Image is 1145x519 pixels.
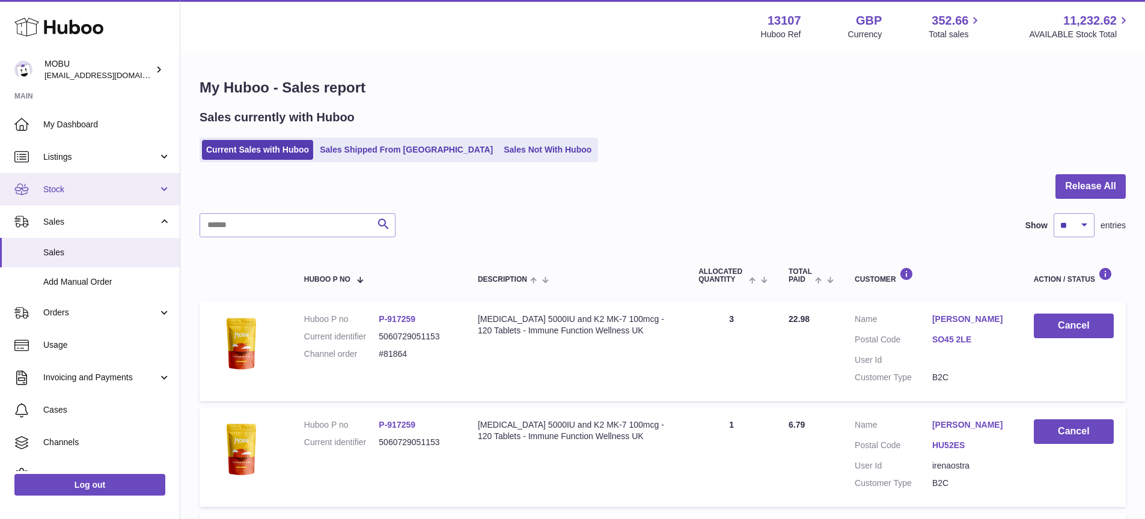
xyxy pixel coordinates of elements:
span: Cases [43,404,171,416]
dt: Customer Type [855,372,932,383]
span: Total paid [789,268,812,284]
dt: User Id [855,460,932,472]
dt: Channel order [304,348,379,360]
button: Release All [1055,174,1126,199]
a: P-917259 [379,314,415,324]
dt: Current identifier [304,437,379,448]
a: Log out [14,474,165,496]
span: Sales [43,216,158,228]
button: Cancel [1034,419,1114,444]
span: 352.66 [932,13,968,29]
span: Huboo P no [304,276,350,284]
dt: Name [855,314,932,328]
a: P-917259 [379,420,415,429]
dt: Name [855,419,932,434]
td: 3 [686,302,777,401]
dt: Postal Code [855,440,932,454]
a: Sales Not With Huboo [499,140,596,160]
span: Stock [43,184,158,195]
div: [MEDICAL_DATA] 5000IU and K2 MK-7 100mcg - 120 Tablets - Immune Function Wellness UK [478,314,674,336]
span: Description [478,276,527,284]
a: [PERSON_NAME] [932,419,1010,431]
h2: Sales currently with Huboo [200,109,355,126]
span: AVAILABLE Stock Total [1029,29,1131,40]
label: Show [1025,220,1048,231]
span: Usage [43,339,171,351]
button: Cancel [1034,314,1114,338]
dt: Current identifier [304,331,379,342]
div: MOBU [44,58,153,81]
span: ALLOCATED Quantity [698,268,746,284]
span: Listings [43,151,158,163]
img: $_57.PNG [212,314,272,374]
div: Customer [855,267,1010,284]
h1: My Huboo - Sales report [200,78,1126,97]
dt: User Id [855,354,932,366]
a: Sales Shipped From [GEOGRAPHIC_DATA] [316,140,497,160]
dd: B2C [932,372,1010,383]
div: Huboo Ref [761,29,801,40]
span: Orders [43,307,158,318]
a: SO45 2LE [932,334,1010,345]
a: 11,232.62 AVAILABLE Stock Total [1029,13,1131,40]
a: 352.66 Total sales [929,13,982,40]
dt: Customer Type [855,478,932,489]
a: Current Sales with Huboo [202,140,313,160]
a: [PERSON_NAME] [932,314,1010,325]
img: mo@mobu.co.uk [14,61,32,79]
dd: #81864 [379,348,454,360]
dd: 5060729051153 [379,437,454,448]
span: Channels [43,437,171,448]
a: HU52ES [932,440,1010,451]
div: Action / Status [1034,267,1114,284]
dt: Huboo P no [304,419,379,431]
span: 22.98 [789,314,810,324]
span: Add Manual Order [43,276,171,288]
dd: B2C [932,478,1010,489]
dt: Postal Code [855,334,932,348]
span: Sales [43,247,171,258]
dd: irenaostra [932,460,1010,472]
img: $_57.PNG [212,419,272,479]
dt: Huboo P no [304,314,379,325]
span: Total sales [929,29,982,40]
span: [EMAIL_ADDRESS][DOMAIN_NAME] [44,70,177,80]
td: 1 [686,407,777,507]
strong: 13107 [768,13,801,29]
div: Currency [848,29,882,40]
span: 6.79 [789,420,805,429]
div: [MEDICAL_DATA] 5000IU and K2 MK-7 100mcg - 120 Tablets - Immune Function Wellness UK [478,419,674,442]
span: entries [1101,220,1126,231]
span: Settings [43,469,171,481]
dd: 5060729051153 [379,331,454,342]
span: My Dashboard [43,119,171,130]
span: 11,232.62 [1063,13,1117,29]
strong: GBP [856,13,882,29]
span: Invoicing and Payments [43,372,158,383]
